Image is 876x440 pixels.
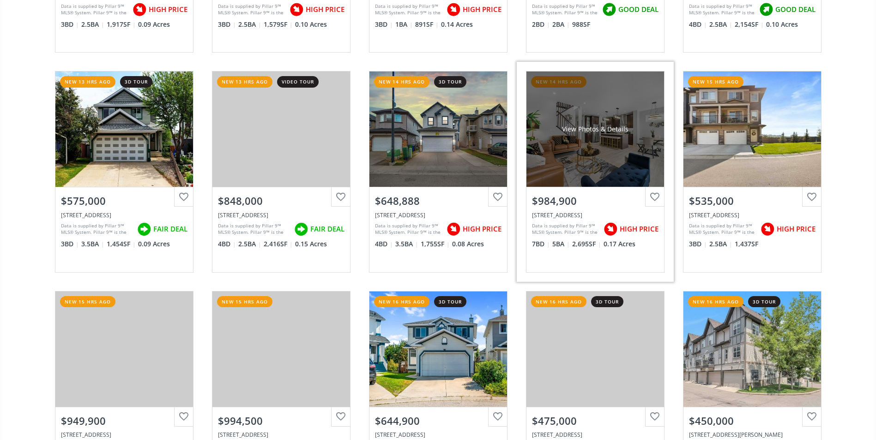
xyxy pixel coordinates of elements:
span: 3.5 BA [395,239,418,249]
span: 5 BA [552,239,570,249]
span: 0.09 Acres [138,20,170,29]
div: 172 Sage Hill Grove NW, Calgary, AB T3R 0Z8 [689,211,816,219]
div: 35 Cougar Ridge View SW, Calgary, AB T3H 4X3 [61,431,187,439]
div: $994,500 [218,414,344,428]
span: 2.5 BA [238,239,261,249]
a: new 14 hrs agoView Photos & Details$984,900[STREET_ADDRESS]Data is supplied by Pillar 9™ MLS® Sys... [517,62,674,281]
span: 988 SF [572,20,590,29]
div: Data is supplied by Pillar 9™ MLS® System. Pillar 9™ is the owner of the copyright in its MLS® Sy... [532,3,598,17]
span: 2,695 SF [572,239,601,249]
img: rating icon [287,0,306,19]
span: 0.10 Acres [295,20,327,29]
span: 7 BD [532,239,550,249]
div: Data is supplied by Pillar 9™ MLS® System. Pillar 9™ is the owner of the copyright in its MLS® Sy... [689,222,756,236]
span: 1,917 SF [107,20,136,29]
div: Data is supplied by Pillar 9™ MLS® System. Pillar 9™ is the owner of the copyright in its MLS® Sy... [61,3,128,17]
div: 75 Hampstead Way NW, Calgary, AB T3A 6E5 [218,211,344,219]
img: rating icon [757,0,775,19]
span: 2 BA [552,20,570,29]
img: rating icon [130,0,149,19]
span: FAIR DEAL [153,224,187,234]
div: Data is supplied by Pillar 9™ MLS® System. Pillar 9™ is the owner of the copyright in its MLS® Sy... [61,222,133,236]
div: $644,900 [375,414,501,428]
div: 43 Homestead Close NE, Calgary, AB T3J 2H2 [532,211,659,219]
img: rating icon [444,220,463,238]
div: Data is supplied by Pillar 9™ MLS® System. Pillar 9™ is the owner of the copyright in its MLS® Sy... [375,222,442,236]
span: 0.10 Acres [766,20,798,29]
span: 3 BD [375,20,393,29]
span: 2.5 BA [709,239,732,249]
div: 518 Bridlecreek Green SW, Calgary, AB T2Y 3P2 [375,431,501,439]
span: 0.14 Acres [441,20,473,29]
span: 2.5 BA [709,20,732,29]
a: new 13 hrs ago3d tour$575,000[STREET_ADDRESS]Data is supplied by Pillar 9™ MLS® System. Pillar 9™... [46,62,203,281]
img: rating icon [758,220,777,238]
div: 4211 69 Street NW, Calgary, AB T3B 2K1 [532,431,659,439]
span: 1,454 SF [107,239,136,249]
div: 1052 Edgemont Road NW, Calgary, AB T3A 2J3 [218,431,344,439]
a: new 13 hrs agovideo tour$848,000[STREET_ADDRESS]Data is supplied by Pillar 9™ MLS® System. Pillar... [203,62,360,281]
span: 4 BD [375,239,393,249]
span: HIGH PRICE [777,224,816,234]
span: 1,579 SF [264,20,293,29]
div: View Photos & Details [562,125,628,134]
span: 3 BD [61,239,79,249]
span: HIGH PRICE [620,224,659,234]
img: rating icon [135,220,153,238]
div: $648,888 [375,194,501,208]
span: 0.17 Acres [604,239,635,249]
span: 4 BD [218,239,236,249]
span: HIGH PRICE [463,224,501,234]
div: Data is supplied by Pillar 9™ MLS® System. Pillar 9™ is the owner of the copyright in its MLS® Sy... [375,3,442,17]
div: $575,000 [61,194,187,208]
img: rating icon [292,220,310,238]
span: 3 BD [689,239,707,249]
span: 0.08 Acres [452,239,484,249]
a: new 14 hrs ago3d tour$648,888[STREET_ADDRESS]Data is supplied by Pillar 9™ MLS® System. Pillar 9™... [360,62,517,281]
span: 0.15 Acres [295,239,327,249]
div: Data is supplied by Pillar 9™ MLS® System. Pillar 9™ is the owner of the copyright in its MLS® Sy... [532,222,599,236]
span: HIGH PRICE [149,5,187,14]
div: $949,900 [61,414,187,428]
span: GOOD DEAL [618,5,659,14]
span: HIGH PRICE [463,5,501,14]
img: rating icon [444,0,463,19]
div: $475,000 [532,414,659,428]
span: 891 SF [415,20,439,29]
span: 3 BD [61,20,79,29]
img: rating icon [601,220,620,238]
div: 143 Taralake Way NE, Calgary, AB T3J 0B1 [375,211,501,219]
div: $984,900 [532,194,659,208]
span: 3 BD [218,20,236,29]
span: 1,437 SF [735,239,758,249]
span: 2 BD [532,20,550,29]
span: 2,416 SF [264,239,293,249]
span: 1 BA [395,20,413,29]
span: HIGH PRICE [306,5,344,14]
div: Data is supplied by Pillar 9™ MLS® System. Pillar 9™ is the owner of the copyright in its MLS® Sy... [218,3,285,17]
img: rating icon [600,0,618,19]
div: Data is supplied by Pillar 9™ MLS® System. Pillar 9™ is the owner of the copyright in its MLS® Sy... [689,3,755,17]
span: 0.09 Acres [138,239,170,249]
span: FAIR DEAL [310,224,344,234]
div: 923 Cranford Court SE, Calgary, AB T3M 0W2 [689,431,816,439]
span: 2.5 BA [238,20,261,29]
span: 4 BD [689,20,707,29]
div: 38 Somerside Place SW, Calgary, AB T2Y 3V3 [61,211,187,219]
div: $450,000 [689,414,816,428]
span: 2,154 SF [735,20,764,29]
div: Data is supplied by Pillar 9™ MLS® System. Pillar 9™ is the owner of the copyright in its MLS® Sy... [218,222,290,236]
div: $848,000 [218,194,344,208]
span: 2.5 BA [81,20,104,29]
a: new 15 hrs ago$535,000[STREET_ADDRESS]Data is supplied by Pillar 9™ MLS® System. Pillar 9™ is the... [674,62,831,281]
span: GOOD DEAL [775,5,816,14]
span: 3.5 BA [81,239,104,249]
div: $535,000 [689,194,816,208]
span: 1,755 SF [421,239,450,249]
